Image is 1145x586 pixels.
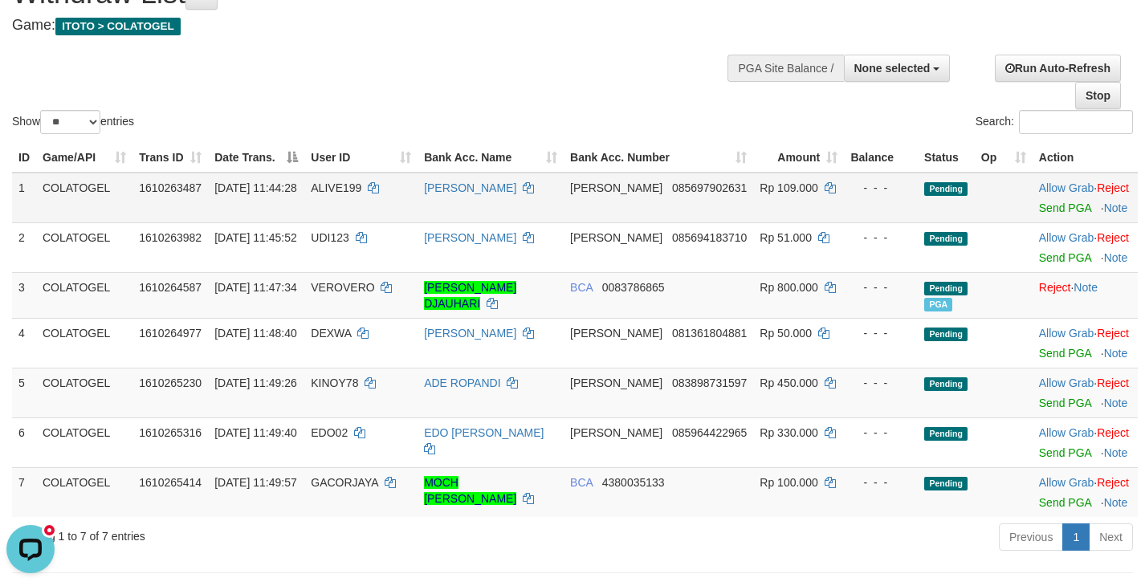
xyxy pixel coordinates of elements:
a: [PERSON_NAME] DJAUHARI [424,281,516,310]
a: Reject [1097,181,1129,194]
td: COLATOGEL [36,368,132,417]
a: Previous [999,523,1063,551]
span: Rp 109.000 [760,181,817,194]
div: Showing 1 to 7 of 7 entries [12,522,465,544]
a: Reject [1097,476,1129,489]
span: EDO02 [311,426,348,439]
a: 1 [1062,523,1090,551]
span: 1610265414 [139,476,202,489]
select: Showentries [40,110,100,134]
a: Allow Grab [1039,327,1094,340]
span: [PERSON_NAME] [570,327,662,340]
span: Pending [924,282,968,295]
div: - - - [850,279,911,295]
span: [PERSON_NAME] [570,181,662,194]
span: Rp 800.000 [760,281,817,294]
td: 2 [12,222,36,272]
span: [DATE] 11:49:57 [214,476,296,489]
td: COLATOGEL [36,318,132,368]
td: · [1033,467,1138,517]
span: Rp 450.000 [760,376,817,389]
span: · [1039,327,1097,340]
td: 5 [12,368,36,417]
a: Send PGA [1039,446,1091,459]
span: ITOTO > COLATOGEL [55,18,181,35]
span: Rp 330.000 [760,426,817,439]
span: Pending [924,328,968,341]
a: [PERSON_NAME] [424,181,516,194]
span: Copy 0083786865 to clipboard [602,281,665,294]
td: · [1033,173,1138,223]
th: ID [12,143,36,173]
span: Pending [924,427,968,441]
button: None selected [844,55,951,82]
td: · [1033,222,1138,272]
button: Open LiveChat chat widget [6,6,55,55]
span: [PERSON_NAME] [570,426,662,439]
h4: Game: [12,18,748,34]
td: · [1033,272,1138,318]
td: COLATOGEL [36,173,132,223]
td: · [1033,318,1138,368]
td: · [1033,368,1138,417]
span: Pending [924,182,968,196]
div: - - - [850,325,911,341]
a: Allow Grab [1039,181,1094,194]
td: COLATOGEL [36,467,132,517]
a: Stop [1075,82,1121,109]
span: [DATE] 11:49:40 [214,426,296,439]
a: Reject [1097,327,1129,340]
span: Rp 50.000 [760,327,812,340]
span: [DATE] 11:47:34 [214,281,296,294]
span: [PERSON_NAME] [570,231,662,244]
a: Note [1104,397,1128,409]
td: · [1033,417,1138,467]
th: Bank Acc. Number: activate to sort column ascending [564,143,753,173]
a: MOCH [PERSON_NAME] [424,476,516,505]
a: Note [1104,201,1128,214]
a: Allow Grab [1039,376,1094,389]
span: Rp 100.000 [760,476,817,489]
a: Reject [1097,231,1129,244]
span: [DATE] 11:45:52 [214,231,296,244]
a: Note [1104,496,1128,509]
span: UDI123 [311,231,348,244]
span: [PERSON_NAME] [570,376,662,389]
span: Copy 085694183710 to clipboard [672,231,747,244]
div: - - - [850,230,911,246]
a: Note [1104,446,1128,459]
span: GACORJAYA [311,476,378,489]
a: Note [1104,347,1128,360]
a: ADE ROPANDI [424,376,500,389]
label: Show entries [12,110,134,134]
th: Status [918,143,975,173]
span: 1610263982 [139,231,202,244]
span: Pending [924,377,968,391]
span: VEROVERO [311,281,374,294]
span: · [1039,376,1097,389]
a: [PERSON_NAME] [424,231,516,244]
a: Run Auto-Refresh [995,55,1121,82]
label: Search: [976,110,1133,134]
span: · [1039,231,1097,244]
td: COLATOGEL [36,222,132,272]
span: PGA [924,298,952,311]
th: User ID: activate to sort column ascending [304,143,418,173]
a: EDO [PERSON_NAME] [424,426,544,439]
div: - - - [850,474,911,490]
div: - - - [850,375,911,391]
div: - - - [850,425,911,441]
th: Trans ID: activate to sort column ascending [132,143,208,173]
span: Rp 51.000 [760,231,812,244]
span: 1610264977 [139,327,202,340]
span: None selected [854,62,931,75]
span: BCA [570,476,593,489]
a: Allow Grab [1039,231,1094,244]
a: Reject [1097,376,1129,389]
td: 3 [12,272,36,318]
a: [PERSON_NAME] [424,327,516,340]
td: 1 [12,173,36,223]
th: Amount: activate to sort column ascending [753,143,844,173]
a: Send PGA [1039,201,1091,214]
span: 1610265230 [139,376,202,389]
